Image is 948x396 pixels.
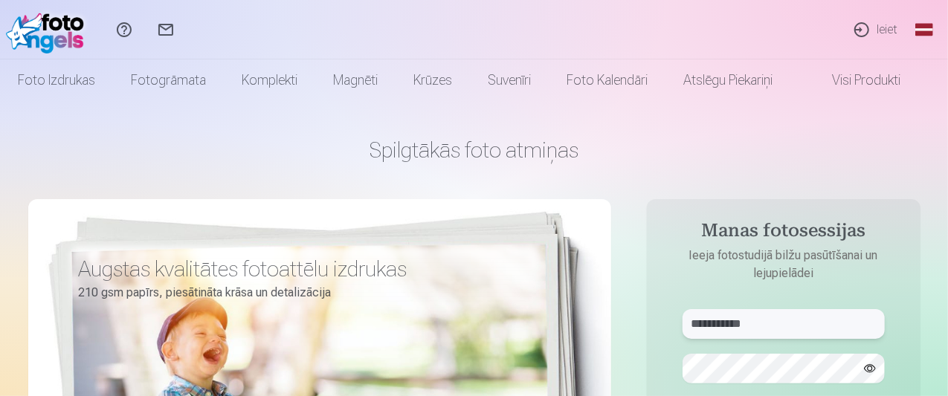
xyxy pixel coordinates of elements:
a: Krūzes [396,59,470,101]
a: Atslēgu piekariņi [665,59,790,101]
img: /fa1 [6,6,91,53]
a: Komplekti [224,59,315,101]
a: Suvenīri [470,59,549,101]
h1: Spilgtākās foto atmiņas [28,137,920,163]
a: Visi produkti [790,59,918,101]
h4: Manas fotosessijas [668,220,900,247]
a: Magnēti [315,59,396,101]
h3: Augstas kvalitātes fotoattēlu izdrukas [79,256,531,282]
p: Ieeja fotostudijā bilžu pasūtīšanai un lejupielādei [668,247,900,282]
a: Foto kalendāri [549,59,665,101]
a: Fotogrāmata [113,59,224,101]
p: 210 gsm papīrs, piesātināta krāsa un detalizācija [79,282,531,303]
